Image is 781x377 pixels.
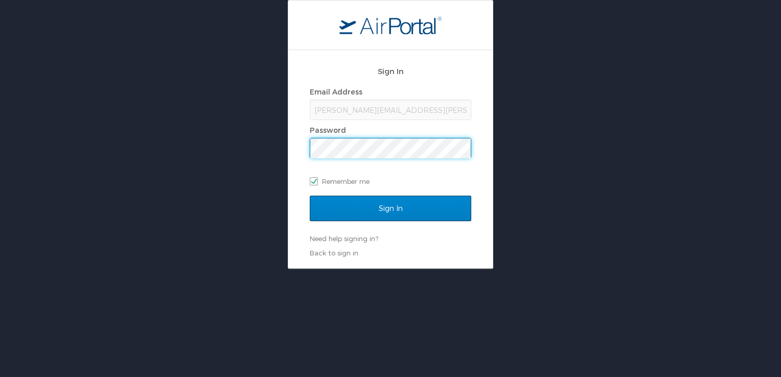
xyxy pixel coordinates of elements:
h2: Sign In [310,65,471,77]
img: logo [339,16,442,34]
a: Back to sign in [310,249,358,257]
a: Need help signing in? [310,234,378,243]
label: Remember me [310,174,471,189]
label: Email Address [310,87,362,96]
input: Sign In [310,196,471,221]
label: Password [310,126,346,134]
